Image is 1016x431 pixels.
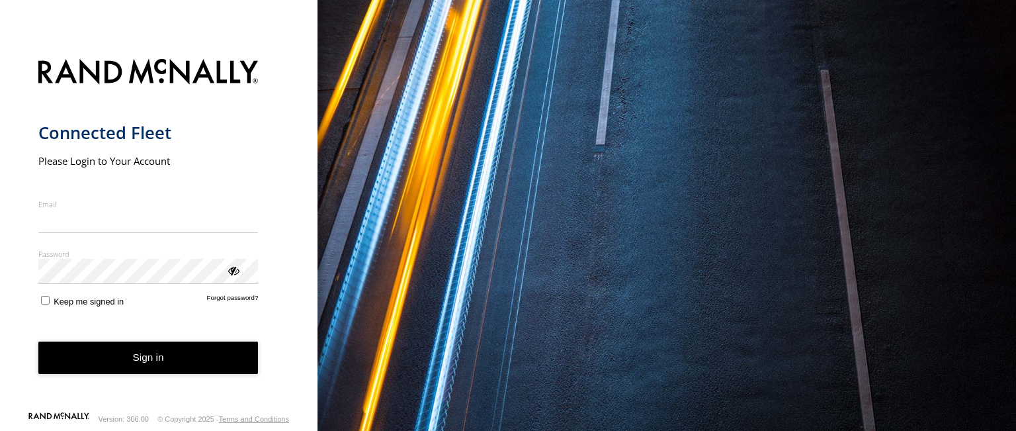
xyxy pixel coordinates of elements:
[99,415,149,423] div: Version: 306.00
[38,342,259,374] button: Sign in
[157,415,289,423] div: © Copyright 2025 -
[226,263,239,277] div: ViewPassword
[28,412,89,426] a: Visit our Website
[38,249,259,259] label: Password
[38,56,259,90] img: Rand McNally
[38,154,259,168] h2: Please Login to Your Account
[41,296,50,305] input: Keep me signed in
[219,415,289,423] a: Terms and Conditions
[207,294,259,307] a: Forgot password?
[54,297,124,307] span: Keep me signed in
[38,122,259,144] h1: Connected Fleet
[38,51,280,411] form: main
[38,199,259,209] label: Email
